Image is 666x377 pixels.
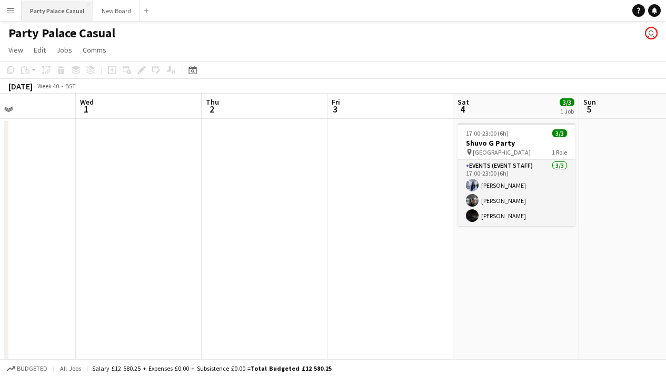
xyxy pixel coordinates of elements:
span: 1 [78,103,94,115]
div: Salary £12 580.25 + Expenses £0.00 + Subsistence £0.00 = [92,364,332,372]
span: [GEOGRAPHIC_DATA] [473,148,531,156]
span: Thu [206,97,219,107]
span: 2 [204,103,219,115]
span: View [8,45,23,55]
span: Total Budgeted £12 580.25 [251,364,332,372]
a: View [4,43,27,57]
a: Jobs [52,43,76,57]
button: Party Palace Casual [22,1,93,21]
span: Sun [583,97,596,107]
span: Budgeted [17,365,47,372]
h3: Shuvo G Party [458,138,575,148]
span: Fri [332,97,340,107]
div: 1 Job [560,107,574,115]
span: All jobs [58,364,83,372]
span: 3 [330,103,340,115]
span: 3/3 [560,98,574,106]
a: Comms [78,43,111,57]
span: Week 40 [35,82,61,90]
span: Wed [80,97,94,107]
span: Sat [458,97,469,107]
button: New Board [93,1,140,21]
span: Comms [83,45,106,55]
h1: Party Palace Casual [8,25,115,41]
span: Edit [34,45,46,55]
div: BST [65,82,76,90]
span: 17:00-23:00 (6h) [466,129,509,137]
span: Jobs [56,45,72,55]
app-job-card: 17:00-23:00 (6h)3/3Shuvo G Party [GEOGRAPHIC_DATA]1 RoleEvents (Event Staff)3/317:00-23:00 (6h)[P... [458,123,575,226]
span: 4 [456,103,469,115]
span: 3/3 [552,129,567,137]
div: [DATE] [8,81,33,91]
span: 5 [582,103,596,115]
button: Budgeted [5,363,49,374]
app-card-role: Events (Event Staff)3/317:00-23:00 (6h)[PERSON_NAME][PERSON_NAME][PERSON_NAME] [458,160,575,226]
span: 1 Role [552,148,567,156]
a: Edit [29,43,50,57]
app-user-avatar: Nicole Nkansah [645,27,658,39]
